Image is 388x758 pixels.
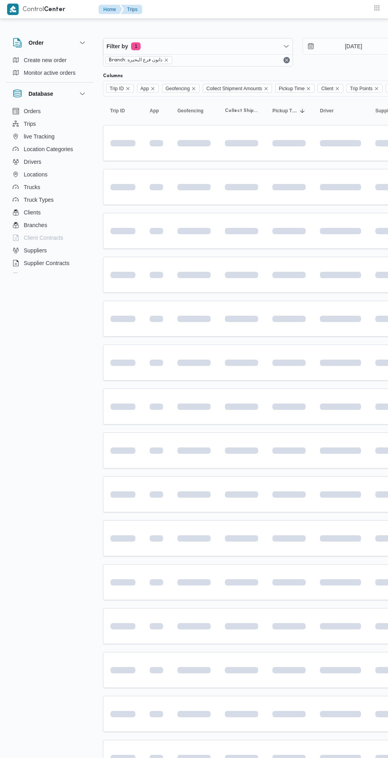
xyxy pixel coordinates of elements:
button: Remove Trip Points from selection in this group [374,86,379,91]
button: Remove [282,55,291,65]
span: Collect Shipment Amounts [203,84,272,93]
span: Filter by [107,42,128,51]
span: Devices [24,271,44,280]
button: Clients [10,206,90,219]
span: Truck Types [24,195,53,205]
div: Order [6,54,93,82]
button: Monitor active orders [10,66,90,79]
button: Client Contracts [10,231,90,244]
span: Branches [24,220,47,230]
span: App [137,84,159,93]
button: Branches [10,219,90,231]
span: Geofencing [162,84,200,93]
button: Devices [10,269,90,282]
span: Client Contracts [24,233,63,243]
button: App [146,104,166,117]
button: Remove App from selection in this group [150,86,155,91]
label: Columns [103,73,123,79]
span: Trip Points [346,84,382,93]
span: Drivers [24,157,41,167]
span: Client [321,84,333,93]
button: Geofencing [174,104,214,117]
span: Clients [24,208,41,217]
button: Order [13,38,87,47]
button: Filter by1 active filters [103,38,293,54]
span: Suppliers [24,246,47,255]
button: Driver [317,104,364,117]
span: Trip ID [106,84,134,93]
span: Trip Points [350,84,373,93]
button: Remove Geofencing from selection in this group [191,86,196,91]
button: Truck Types [10,193,90,206]
span: Supplier Contracts [24,258,69,268]
div: Database [6,105,93,276]
button: Locations [10,168,90,181]
button: Orders [10,105,90,117]
span: Collect Shipment Amounts [225,108,258,114]
span: Pickup Time; Sorted in descending order [272,108,298,114]
button: live Tracking [10,130,90,143]
img: X8yXhbKr1z7QwAAAABJRU5ErkJggg== [7,4,19,15]
span: Locations [24,170,48,179]
span: App [150,108,159,114]
b: Center [44,7,65,13]
button: Trips [10,117,90,130]
span: App [141,84,149,93]
span: Geofencing [177,108,204,114]
button: Remove Client from selection in this group [335,86,340,91]
span: live Tracking [24,132,55,141]
h3: Order [29,38,44,47]
button: Pickup TimeSorted in descending order [269,104,309,117]
button: Location Categories [10,143,90,155]
span: Location Categories [24,144,73,154]
span: Collect Shipment Amounts [206,84,262,93]
button: Suppliers [10,244,90,257]
button: Remove Collect Shipment Amounts from selection in this group [264,86,268,91]
span: Trips [24,119,36,129]
button: Remove Trip ID from selection in this group [126,86,130,91]
button: Trip ID [107,104,139,117]
span: Trip ID [110,108,125,114]
button: Supplier Contracts [10,257,90,269]
h3: Database [29,89,53,99]
button: Home [99,5,122,14]
span: Branch: دانون فرع البحيره [109,57,162,64]
button: Database [13,89,87,99]
span: Trucks [24,182,40,192]
button: Drivers [10,155,90,168]
span: Geofencing [165,84,190,93]
span: Branch: دانون فرع البحيره [105,56,172,64]
button: Create new order [10,54,90,66]
span: Orders [24,106,41,116]
span: 1 active filters [131,42,141,50]
span: Trip ID [110,84,124,93]
span: Client [318,84,343,93]
svg: Sorted in descending order [299,108,306,114]
button: Trips [121,5,142,14]
span: Pickup Time [275,84,314,93]
button: Trucks [10,181,90,193]
span: Monitor active orders [24,68,76,78]
span: Create new order [24,55,67,65]
button: Remove Pickup Time from selection in this group [306,86,311,91]
button: remove selected entity [164,58,169,63]
span: Driver [320,108,334,114]
span: Pickup Time [279,84,304,93]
